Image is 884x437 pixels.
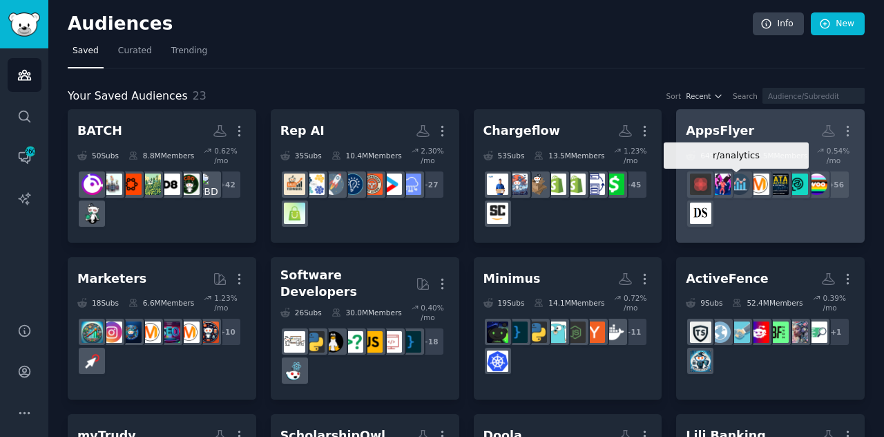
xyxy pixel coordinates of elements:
[342,174,363,195] img: Entrepreneurship
[709,322,731,343] img: news
[171,45,207,57] span: Trending
[564,174,586,195] img: Dropshipping_Guide
[331,146,402,165] div: 10.4M Members
[686,270,768,288] div: ActiveFence
[198,322,219,343] img: socialmedia
[159,322,180,343] img: SEO
[342,331,363,353] img: cscareerquestions
[676,257,865,400] a: ActiveFence9Subs52.4MMembers0.39% /mo+1jobboardsearchgenerativeAIbattlefield2042cybersecuritytech...
[624,293,652,313] div: 0.72 % /mo
[8,12,40,37] img: GummySearch logo
[8,140,41,174] a: 260
[178,322,200,343] img: marketing
[68,109,256,243] a: BATCH50Subs8.8MMembers0.62% /mo+42CBDhempBudsCBDDelta8SuperStorethcediblereviewsdelta8cartsDelta8...
[77,270,146,288] div: Marketers
[686,293,722,313] div: 9 Sub s
[690,174,711,195] img: DataArt
[271,109,459,243] a: Rep AI35Subs10.4MMembers2.30% /mo+27SaaSstartupEntrepreneurRideAlongEntrepreneurshipstartupsSales...
[686,146,727,165] div: 64 Sub s
[767,322,789,343] img: battlefield2042
[787,174,808,195] img: BusinessAnalytics
[690,351,711,372] img: trustandsafetypros
[68,13,753,35] h2: Audiences
[113,40,157,68] a: Curated
[271,257,459,400] a: Software Developers26Subs30.0MMembers0.40% /mo+18programmingwebdevjavascriptcscareerquestionslinu...
[284,360,305,382] img: reactjs
[101,174,122,195] img: Delta8_gummies
[81,351,103,372] img: PPC
[690,322,711,343] img: TrustAndSafety
[421,146,449,165] div: 2.30 % /mo
[827,146,855,165] div: 0.54 % /mo
[686,122,754,140] div: AppsFlyer
[487,351,508,372] img: kubernetes
[77,122,122,140] div: BATCH
[526,322,547,343] img: Python
[77,293,119,313] div: 18 Sub s
[323,331,344,353] img: linux
[193,89,206,102] span: 23
[811,12,865,36] a: New
[506,322,528,343] img: programming
[323,174,344,195] img: startups
[77,146,119,165] div: 50 Sub s
[709,174,731,195] img: AnalyticsAutomation
[748,174,769,195] img: GoogleAnalytics
[823,293,855,313] div: 0.39 % /mo
[198,174,219,195] img: CBDhempBuds
[584,322,605,343] img: ycombinator
[690,203,711,224] img: datascience
[81,203,103,224] img: weed
[128,293,194,313] div: 6.6M Members
[545,322,566,343] img: golang
[564,322,586,343] img: node
[487,322,508,343] img: SecurityCareerAdvice
[81,174,103,195] img: CannabisNewsInfo
[666,91,682,101] div: Sort
[280,122,325,140] div: Rep AI
[686,91,711,101] span: Recent
[280,303,322,322] div: 26 Sub s
[619,317,648,346] div: + 11
[214,293,247,313] div: 1.23 % /mo
[159,174,180,195] img: Delta8SuperStore
[729,174,750,195] img: analytics
[118,45,152,57] span: Curated
[619,170,648,199] div: + 45
[483,293,525,313] div: 19 Sub s
[767,174,789,195] img: LearnDataAnalytics
[128,146,194,165] div: 8.8M Members
[534,293,604,313] div: 14.1M Members
[68,257,256,400] a: Marketers18Subs6.6MMembers1.23% /mo+10socialmediamarketingSEODigitalMarketingdigital_marketingIns...
[416,327,445,356] div: + 18
[120,322,142,343] img: digital_marketing
[101,322,122,343] img: InstagramMarketing
[526,174,547,195] img: dropship
[483,122,560,140] div: Chargeflow
[400,331,421,353] img: programming
[624,146,652,165] div: 1.23 % /mo
[603,322,624,343] img: docker
[806,174,827,195] img: woocommerce
[68,88,188,105] span: Your Saved Audiences
[686,91,723,101] button: Recent
[361,331,383,353] img: javascript
[213,317,242,346] div: + 10
[737,146,807,165] div: 59.5M Members
[762,88,865,104] input: Audience/Subreddit
[506,174,528,195] img: AI_Agents
[303,331,325,353] img: Python
[534,146,604,165] div: 13.5M Members
[214,146,247,165] div: 0.62 % /mo
[140,174,161,195] img: thcediblereviews
[68,40,104,68] a: Saved
[24,147,37,156] span: 260
[280,146,322,165] div: 35 Sub s
[280,267,416,301] div: Software Developers
[584,174,605,195] img: PaymentProcessing
[733,91,758,101] div: Search
[474,109,662,243] a: Chargeflow53Subs13.5MMembers1.23% /mo+45CashAppPaymentProcessingDropshipping_GuideDropshippingSTd...
[748,322,769,343] img: cybersecurity
[178,174,200,195] img: CBD
[487,174,508,195] img: AmazonSellerTipsUSA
